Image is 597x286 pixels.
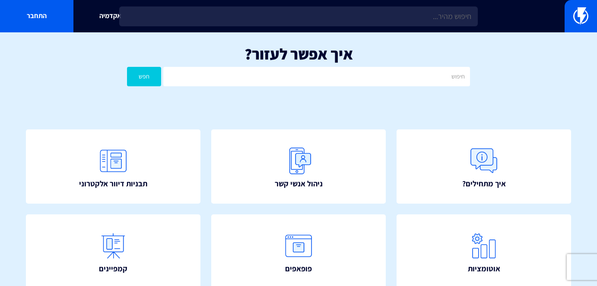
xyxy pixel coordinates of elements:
a: איך מתחילים? [397,129,571,204]
span: ניהול אנשי קשר [275,178,323,189]
a: תבניות דיוור אלקטרוני [26,129,200,204]
button: חפש [127,67,161,86]
span: פופאפים [285,263,312,274]
input: חיפוש מהיר... [119,6,477,26]
a: ניהול אנשי קשר [211,129,386,204]
span: אוטומציות [468,263,500,274]
span: תבניות דיוור אלקטרוני [79,178,147,189]
span: קמפיינים [99,263,127,274]
input: חיפוש [163,67,470,86]
h1: איך אפשר לעזור? [13,45,584,63]
span: איך מתחילים? [462,178,506,189]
